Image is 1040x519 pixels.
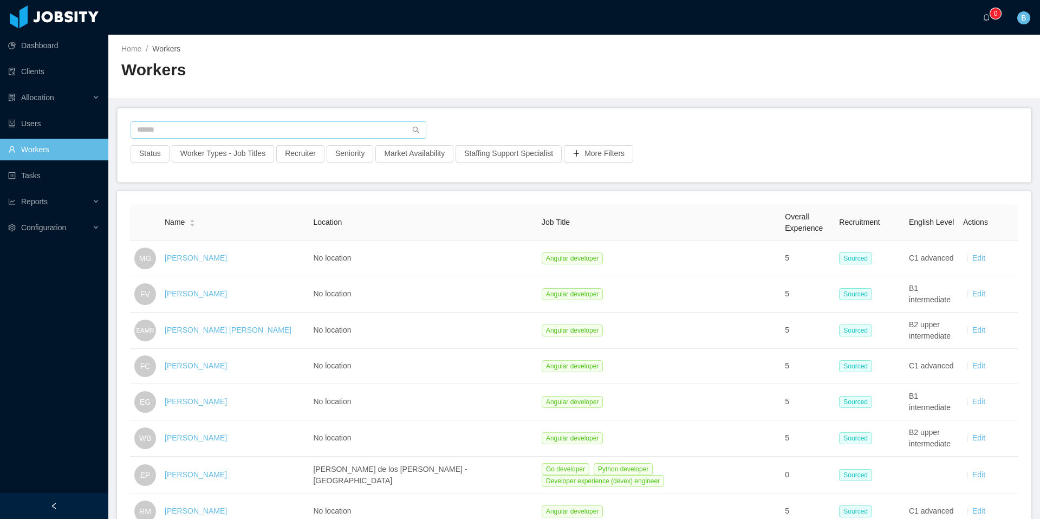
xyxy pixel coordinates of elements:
[456,145,562,163] button: Staffing Support Specialist
[8,224,16,231] i: icon: setting
[165,217,185,228] span: Name
[542,463,589,475] span: Go developer
[542,505,603,517] span: Angular developer
[839,432,872,444] span: Sourced
[165,254,227,262] a: [PERSON_NAME]
[972,326,985,334] a: Edit
[21,93,54,102] span: Allocation
[972,254,985,262] a: Edit
[121,59,574,81] h2: Workers
[781,313,835,349] td: 5
[165,289,227,298] a: [PERSON_NAME]
[983,14,990,21] i: icon: bell
[542,360,603,372] span: Angular developer
[152,44,180,53] span: Workers
[781,276,835,313] td: 5
[542,475,664,487] span: Developer experience (devex) engineer
[165,361,227,370] a: [PERSON_NAME]
[542,252,603,264] span: Angular developer
[313,218,342,226] span: Location
[276,145,324,163] button: Recruiter
[990,8,1001,19] sup: 0
[140,283,150,305] span: FV
[781,241,835,276] td: 5
[309,313,537,349] td: No location
[172,145,274,163] button: Worker Types - Job Titles
[21,223,66,232] span: Configuration
[839,289,876,298] a: Sourced
[165,470,227,479] a: [PERSON_NAME]
[972,507,985,515] a: Edit
[309,276,537,313] td: No location
[309,349,537,384] td: No location
[972,289,985,298] a: Edit
[140,464,151,486] span: EP
[905,313,959,349] td: B2 upper intermediate
[909,218,954,226] span: English Level
[839,470,876,479] a: Sourced
[8,139,100,160] a: icon: userWorkers
[839,507,876,515] a: Sourced
[309,457,537,494] td: [PERSON_NAME] de los [PERSON_NAME] - [GEOGRAPHIC_DATA]
[972,470,985,479] a: Edit
[140,355,151,377] span: FC
[165,326,291,334] a: [PERSON_NAME] [PERSON_NAME]
[839,433,876,442] a: Sourced
[309,241,537,276] td: No location
[542,325,603,336] span: Angular developer
[839,360,872,372] span: Sourced
[785,212,823,232] span: Overall Experience
[327,145,373,163] button: Seniority
[412,126,420,134] i: icon: search
[165,507,227,515] a: [PERSON_NAME]
[139,427,152,449] span: WB
[8,35,100,56] a: icon: pie-chartDashboard
[905,420,959,457] td: B2 upper intermediate
[121,44,141,53] a: Home
[21,197,48,206] span: Reports
[189,218,196,225] div: Sort
[165,433,227,442] a: [PERSON_NAME]
[136,321,154,339] span: EAMR
[781,420,835,457] td: 5
[839,325,872,336] span: Sourced
[542,432,603,444] span: Angular developer
[839,288,872,300] span: Sourced
[190,218,196,222] i: icon: caret-up
[139,248,152,269] span: MG
[839,218,880,226] span: Recruitment
[564,145,633,163] button: icon: plusMore Filters
[781,457,835,494] td: 0
[131,145,170,163] button: Status
[839,397,876,406] a: Sourced
[839,254,876,262] a: Sourced
[594,463,653,475] span: Python developer
[542,218,570,226] span: Job Title
[309,420,537,457] td: No location
[8,165,100,186] a: icon: profileTasks
[8,113,100,134] a: icon: robotUsers
[839,361,876,370] a: Sourced
[839,396,872,408] span: Sourced
[165,397,227,406] a: [PERSON_NAME]
[839,326,876,334] a: Sourced
[190,222,196,225] i: icon: caret-down
[972,361,985,370] a: Edit
[8,198,16,205] i: icon: line-chart
[839,505,872,517] span: Sourced
[905,349,959,384] td: C1 advanced
[146,44,148,53] span: /
[972,433,985,442] a: Edit
[8,61,100,82] a: icon: auditClients
[1021,11,1026,24] span: B
[542,396,603,408] span: Angular developer
[781,349,835,384] td: 5
[309,384,537,420] td: No location
[905,384,959,420] td: B1 intermediate
[905,276,959,313] td: B1 intermediate
[972,397,985,406] a: Edit
[905,241,959,276] td: C1 advanced
[781,384,835,420] td: 5
[140,391,151,413] span: EG
[8,94,16,101] i: icon: solution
